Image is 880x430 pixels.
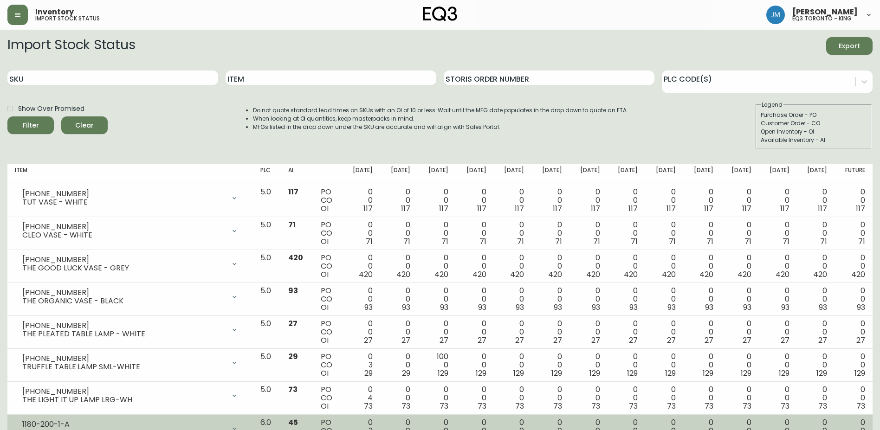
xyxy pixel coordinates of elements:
[253,164,281,184] th: PLC
[438,368,448,379] span: 129
[388,320,411,345] div: 0 0
[842,320,865,345] div: 0 0
[653,254,676,279] div: 0 0
[851,269,865,280] span: 420
[842,254,865,279] div: 0 0
[569,164,608,184] th: [DATE]
[253,250,281,283] td: 5.0
[22,256,225,264] div: [PHONE_NUMBER]
[653,353,676,378] div: 0 0
[501,221,524,246] div: 0 0
[463,320,486,345] div: 0 0
[22,420,225,429] div: 1180-200-1-A
[615,254,638,279] div: 0 0
[653,221,676,246] div: 0 0
[728,221,751,246] div: 0 0
[494,164,532,184] th: [DATE]
[539,353,562,378] div: 0 0
[18,104,84,114] span: Show Over Promised
[780,203,789,214] span: 117
[781,302,789,313] span: 93
[321,368,329,379] span: OI
[321,302,329,313] span: OI
[728,353,751,378] div: 0 0
[653,188,676,213] div: 0 0
[7,164,253,184] th: Item
[349,353,373,378] div: 0 3
[401,203,410,214] span: 117
[666,203,676,214] span: 117
[253,217,281,250] td: 5.0
[577,221,600,246] div: 0 0
[662,269,676,280] span: 420
[472,269,486,280] span: 420
[321,335,329,346] span: OI
[349,320,373,345] div: 0 0
[766,385,789,411] div: 0 0
[683,164,721,184] th: [DATE]
[539,320,562,345] div: 0 0
[342,164,380,184] th: [DATE]
[349,287,373,312] div: 0 0
[516,302,524,313] span: 93
[515,203,524,214] span: 117
[539,188,562,213] div: 0 0
[761,119,867,128] div: Customer Order - CO
[531,164,569,184] th: [DATE]
[804,320,828,345] div: 0 0
[743,302,751,313] span: 93
[705,302,713,313] span: 93
[15,221,246,241] div: [PHONE_NUMBER]CLEO VASE - WHITE
[463,287,486,312] div: 0 0
[766,188,789,213] div: 0 0
[591,401,600,411] span: 73
[818,401,827,411] span: 73
[615,353,638,378] div: 0 0
[401,401,410,411] span: 73
[388,254,411,279] div: 0 0
[321,254,335,279] div: PO CO
[253,123,628,131] li: MFGs listed in the drop down under the SKU are accurate and will align with Sales Portal.
[819,302,827,313] span: 93
[804,188,828,213] div: 0 0
[842,188,865,213] div: 0 0
[501,188,524,213] div: 0 0
[440,335,448,346] span: 27
[349,385,373,411] div: 0 4
[253,316,281,349] td: 5.0
[842,385,865,411] div: 0 0
[321,385,335,411] div: PO CO
[629,401,638,411] span: 73
[288,285,298,296] span: 93
[593,236,600,247] span: 71
[792,16,852,21] h5: eq3 toronto - king
[321,188,335,213] div: PO CO
[425,221,448,246] div: 0 0
[539,385,562,411] div: 0 0
[804,287,828,312] div: 0 0
[704,203,713,214] span: 117
[253,283,281,316] td: 5.0
[792,8,858,16] span: [PERSON_NAME]
[425,287,448,312] div: 0 0
[22,198,225,206] div: TUT VASE - WHITE
[349,254,373,279] div: 0 0
[761,111,867,119] div: Purchase Order - PO
[615,188,638,213] div: 0 0
[517,236,524,247] span: 71
[691,353,714,378] div: 0 0
[766,320,789,345] div: 0 0
[728,287,751,312] div: 0 0
[515,335,524,346] span: 27
[776,269,789,280] span: 420
[629,335,638,346] span: 27
[628,203,638,214] span: 117
[699,269,713,280] span: 420
[478,335,486,346] span: 27
[766,353,789,378] div: 0 0
[691,221,714,246] div: 0 0
[15,188,246,208] div: [PHONE_NUMBER]TUT VASE - WHITE
[463,188,486,213] div: 0 0
[15,353,246,373] div: [PHONE_NUMBER]TRUFFLE TABLE LAMP SML-WHITE
[742,203,751,214] span: 117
